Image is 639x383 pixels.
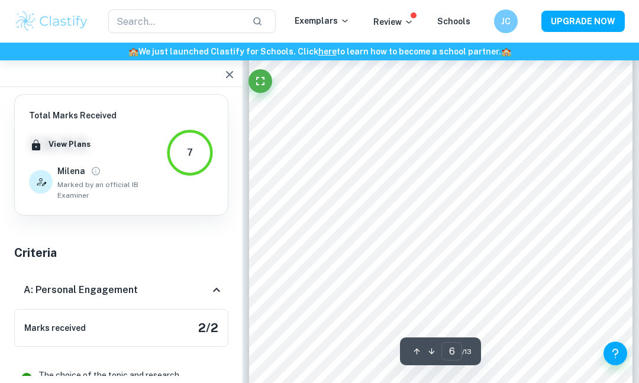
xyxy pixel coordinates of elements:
h6: Marks received [24,321,86,334]
img: Clastify logo [14,9,89,33]
h6: A: Personal Engagement [24,283,138,297]
button: JC [494,9,518,33]
span: 🏫 [501,47,511,56]
button: View Plans [46,136,93,153]
h5: 2 / 2 [198,319,218,337]
h6: JC [499,15,513,28]
p: Review [373,15,414,28]
input: Search... [108,9,243,33]
span: / 13 [462,346,472,357]
span: 🏫 [128,47,138,56]
h5: Criteria [14,244,228,262]
a: here [318,47,337,56]
h6: We just launched Clastify for Schools. Click to learn how to become a school partner. [2,45,637,58]
div: 7 [187,146,193,160]
div: A: Personal Engagement [14,271,228,309]
button: UPGRADE NOW [541,11,625,32]
button: Fullscreen [248,69,272,93]
a: Schools [437,17,470,26]
button: Help and Feedback [603,342,627,365]
h6: Total Marks Received [29,109,166,122]
button: View full profile [88,163,104,179]
p: Exemplars [295,14,350,27]
h6: Milena [57,165,85,178]
span: Marked by an official IB Examiner [57,179,166,201]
